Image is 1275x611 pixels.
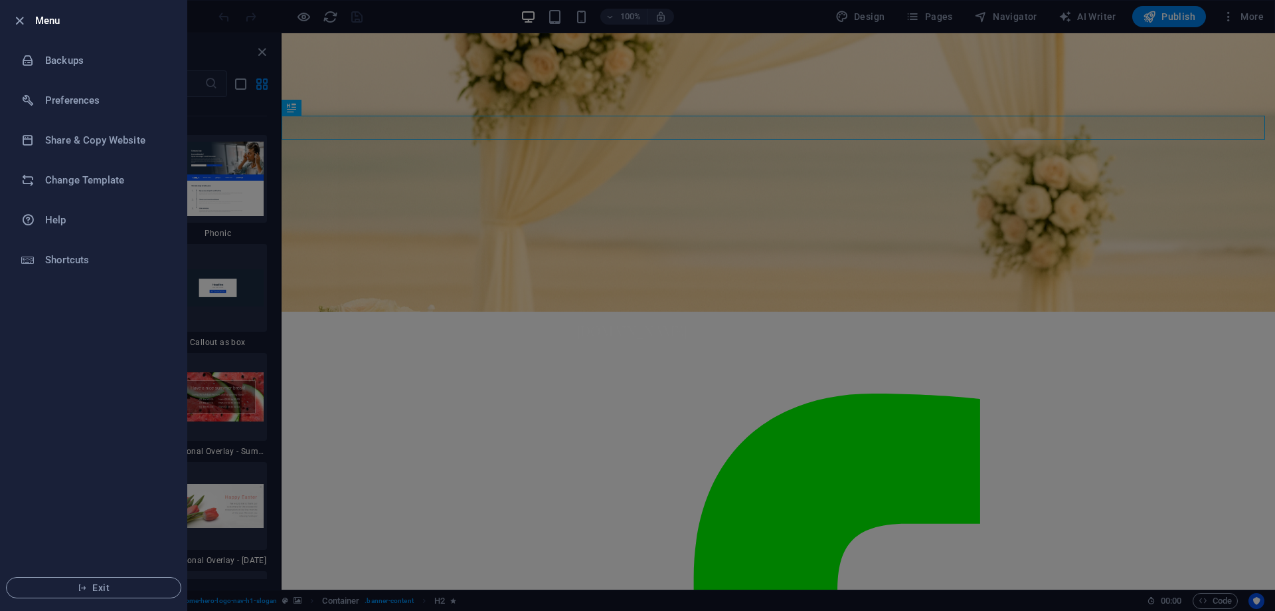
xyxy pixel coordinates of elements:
h6: Backups [45,53,168,68]
h6: Change Template [45,172,168,188]
h6: Shortcuts [45,252,168,268]
a: Help [1,200,187,240]
h6: Share & Copy Website [45,132,168,148]
h6: Help [45,212,168,228]
h6: Preferences [45,92,168,108]
button: Exit [6,577,181,598]
span: Exit [17,582,170,593]
h6: Menu [35,13,176,29]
